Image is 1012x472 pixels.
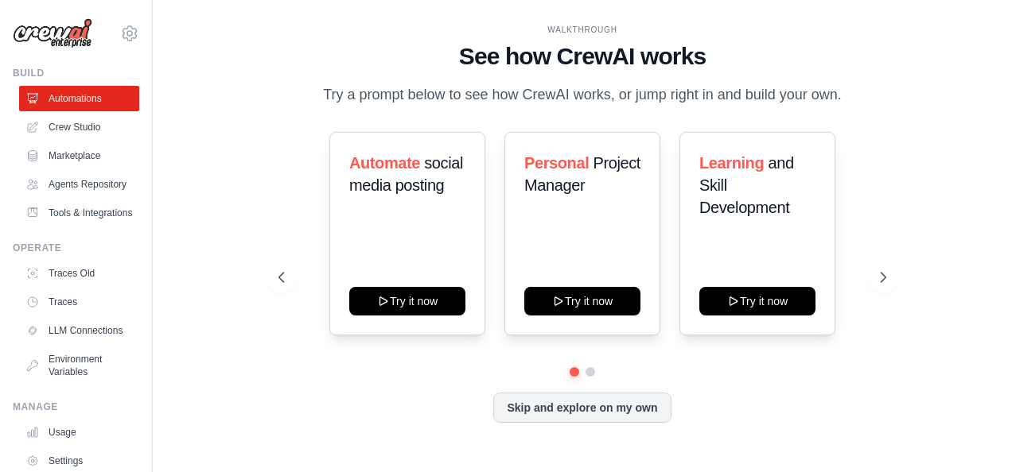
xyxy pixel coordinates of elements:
div: Operate [13,242,139,254]
a: Traces [19,289,139,315]
a: Usage [19,420,139,445]
div: Manage [13,400,139,413]
p: Try a prompt below to see how CrewAI works, or jump right in and build your own. [315,83,850,106]
div: WALKTHROUGH [278,24,887,36]
span: Personal [524,154,589,172]
button: Try it now [699,287,815,315]
a: Environment Variables [19,346,139,385]
span: Automate [349,154,420,172]
h1: See how CrewAI works [278,42,887,71]
button: Skip and explore on my own [493,393,671,423]
a: Automations [19,86,139,111]
span: Learning [699,154,764,172]
iframe: Chat Widget [932,396,1012,472]
button: Try it now [349,287,465,315]
span: and Skill Development [699,154,794,216]
img: Logo [13,18,92,48]
a: Crew Studio [19,114,139,140]
a: Marketplace [19,143,139,168]
div: Build [13,67,139,79]
a: LLM Connections [19,318,139,343]
a: Tools & Integrations [19,200,139,226]
span: social media posting [349,154,463,194]
a: Traces Old [19,261,139,286]
a: Agents Repository [19,172,139,197]
button: Try it now [524,287,640,315]
span: Project Manager [524,154,640,194]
